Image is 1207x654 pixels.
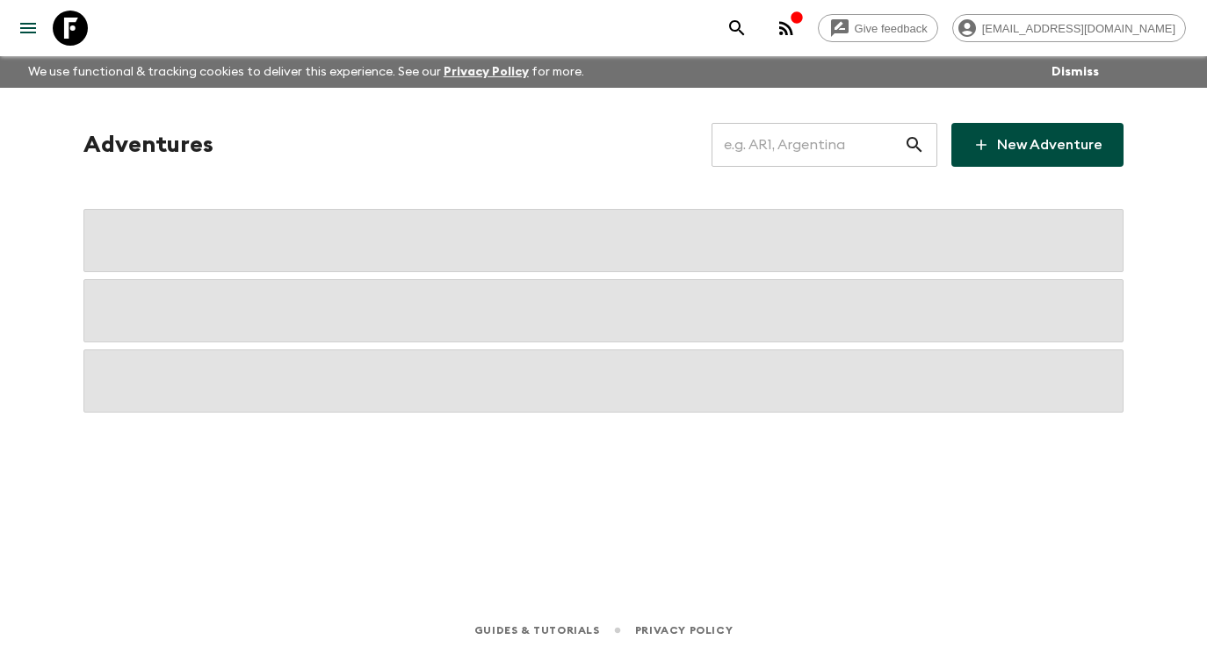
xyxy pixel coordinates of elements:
[818,14,938,42] a: Give feedback
[83,127,213,162] h1: Adventures
[952,14,1186,42] div: [EMAIL_ADDRESS][DOMAIN_NAME]
[972,22,1185,35] span: [EMAIL_ADDRESS][DOMAIN_NAME]
[11,11,46,46] button: menu
[951,123,1124,167] a: New Adventure
[635,621,733,640] a: Privacy Policy
[1047,60,1103,84] button: Dismiss
[719,11,755,46] button: search adventures
[444,66,529,78] a: Privacy Policy
[845,22,937,35] span: Give feedback
[474,621,600,640] a: Guides & Tutorials
[21,56,591,88] p: We use functional & tracking cookies to deliver this experience. See our for more.
[712,120,904,169] input: e.g. AR1, Argentina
